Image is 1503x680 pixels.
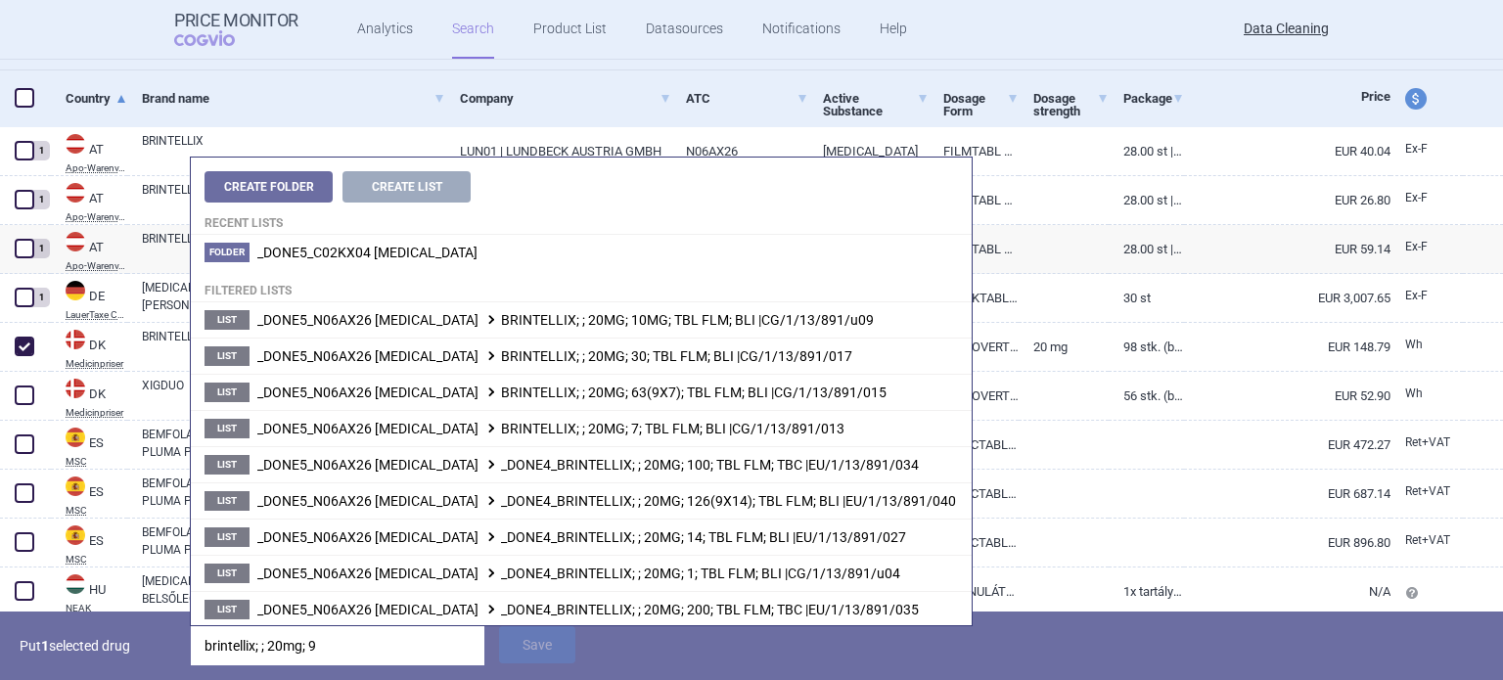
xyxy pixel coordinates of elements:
strong: Price Monitor [174,11,298,30]
a: 1x tartályban + 1 100 ml-es fecskendő a vízhez + 1 tartály adapter + 2 5 ml-es szájfecskendő + 2 ... [1109,567,1184,615]
span: Wholesale price without VAT [1405,338,1423,351]
a: 28.00 ST | Stück [1109,127,1184,175]
h4: Recent lists [191,203,972,235]
abbr: Apo-Warenv.III — Apothekerverlag Warenverzeichnis. Online database developed by the Österreichisc... [66,163,127,173]
a: 30 St [1109,274,1184,322]
a: EUR 59.14 [1184,225,1390,273]
span: _DONE4_BRINTELLIX; ; 20MG; 200; TBL FLM; TBC |EU/1/13/891/035 [257,602,919,617]
a: FILMTABL 5MG [929,176,1019,224]
a: Ret+VAT [1390,526,1463,556]
span: List [205,455,250,475]
a: Active Substance [823,74,929,135]
a: DKDKMedicinpriser [51,377,127,418]
img: Austria [66,183,85,203]
a: GRANULÁTUM BELSŐLEGES SZUSZPENZIÓHOZ [929,567,1019,615]
a: INYECTABLE SUBCUTÁNEO [929,421,1019,469]
span: _DONE5_C02KX04 MACITENTAN [257,245,478,260]
a: Brand name [142,74,445,122]
a: Price MonitorCOGVIO [174,11,298,48]
a: ATATApo-Warenv.III [51,230,127,271]
span: List [205,600,250,619]
div: 1 [32,239,50,258]
span: List [205,419,250,438]
a: 28.00 ST | Stück [1109,225,1184,273]
span: List [205,346,250,366]
a: INYECTABLE SUBCUTÁNEO [929,519,1019,567]
a: 20 mg [1019,323,1109,371]
a: Ex-F [1390,184,1463,213]
strong: 1 [41,638,49,654]
a: Country [66,74,127,122]
abbr: MSC — Online database developed by the Ministry of Health, Social Services and Equality, Spain. [66,506,127,516]
a: EUR 40.04 [1184,127,1390,175]
span: Wholesale price without VAT [1405,386,1423,400]
abbr: MSC — Online database developed by the Ministry of Health, Social Services and Equality, Spain. [66,555,127,565]
a: Package [1123,74,1184,122]
span: Retail price with VAT [1405,533,1450,547]
span: BRINTELLIX; ; 20MG; 7; TBL FLM; BLI |CG/1/13/891/013 [257,421,844,436]
a: ATC [686,74,809,122]
a: EUR 3,007.65 [1184,274,1390,322]
a: ESESMSC [51,475,127,516]
a: TRINKTABLETTEN [929,274,1019,322]
a: [MEDICAL_DATA] 2,5 MG TABL.[PERSON_NAME].E.SUSP.Z.EINNEHMEN [142,279,445,314]
a: HUHUNEAK [51,572,127,613]
span: _DONE4_BRINTELLIX; ; 20MG; 14; TBL FLM; BLI |EU/1/13/891/027 [257,529,906,545]
a: Ex-F [1390,282,1463,311]
a: [MEDICAL_DATA] [808,127,929,175]
span: BRINTELLIX; ; 20MG; 30; TBL FLM; BLI |CG/1/13/891/017 [257,348,852,364]
a: BRINTELLIX [142,132,445,167]
a: EUR 148.79 [1184,323,1390,371]
a: Dosage strength [1033,74,1109,135]
a: Ex-F [1390,233,1463,262]
div: 1 [32,190,50,209]
img: Austria [66,134,85,154]
a: Wh [1390,380,1463,409]
a: Dosage Form [943,74,1019,135]
a: EUR 52.90 [1184,372,1390,420]
a: 28.00 ST | Stück [1109,176,1184,224]
a: FILMTABL 20MG [929,225,1019,273]
span: List [205,491,250,511]
a: [MEDICAL_DATA] 0,15 MG/ML GRANULÁTUM BELSŐLEGES SZUSZPENZIÓHOZ [142,572,445,608]
div: 1 [32,141,50,160]
a: N06AX26 [671,127,809,175]
a: INYECTABLE SUBCUTÁNEO [929,470,1019,518]
a: BRINTELLIX [142,328,445,363]
span: Price [1361,89,1390,104]
span: List [205,383,250,402]
img: Denmark [66,379,85,398]
p: Put selected drug [20,626,176,665]
a: ATATApo-Warenv.III [51,132,127,173]
span: List [205,564,250,583]
button: Create Folder [205,171,333,203]
a: N/A [1184,567,1390,615]
span: Ex-factory price [1405,191,1428,204]
span: Ex-factory price [1405,289,1428,302]
span: Folder [205,243,250,262]
span: Retail price with VAT [1405,484,1450,498]
a: BEMFOLA 225 UI/0,375 ML SOLUCION INYECTABLE EN PLUMA PRECARGADA, 10 PLUMAS PRECARGADAS [142,475,445,510]
a: BRINTELLIX [142,181,445,216]
button: Save [499,626,575,663]
a: FILMTABL 10MG [929,127,1019,175]
img: Spain [66,525,85,545]
a: BRINTELLIX [142,230,445,265]
abbr: Apo-Warenv.III — Apothekerverlag Warenverzeichnis. Online database developed by the Österreichisc... [66,212,127,222]
span: COGVIO [174,30,262,46]
span: List [205,527,250,547]
img: Hungary [66,574,85,594]
a: ESESMSC [51,426,127,467]
abbr: LauerTaxe CGM — Complex database for German drug information provided by commercial provider CGM ... [66,310,127,320]
img: Austria [66,232,85,251]
a: XIGDUO [142,377,445,412]
button: Create List [342,171,471,203]
abbr: NEAK — PUPHA database published by the National Health Insurance Fund of Hungary. [66,604,127,613]
abbr: Apo-Warenv.III — Apothekerverlag Warenverzeichnis. Online database developed by the Österreichisc... [66,261,127,271]
a: BEMFOLA 300 UI/0,50 ML SOLUCION INYECTABLE EN PLUMA PRECARGADA, 10 PLUMAS PRECARGADAS [142,523,445,559]
a: 98 stk. (blister)(Ebb Medical) [1109,323,1184,371]
a: EUR 687.14 [1184,470,1390,518]
a: Ret+VAT [1390,477,1463,507]
a: ATATApo-Warenv.III [51,181,127,222]
span: BRINTELLIX; ; 20MG; 63(9X7); TBL FLM; BLI |CG/1/13/891/015 [257,385,887,400]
